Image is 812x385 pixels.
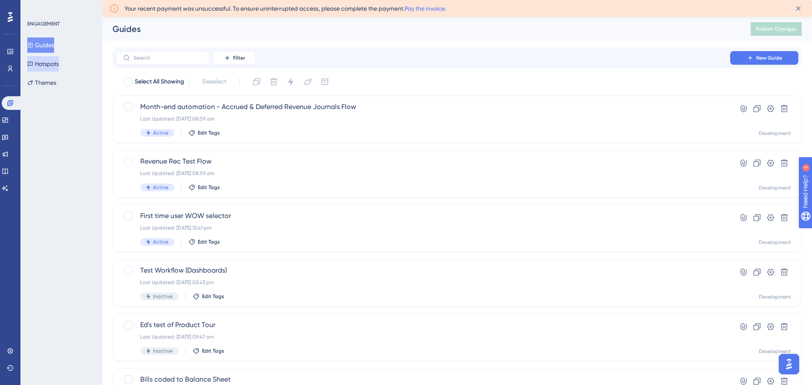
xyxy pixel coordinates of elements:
span: Edit Tags [202,348,224,354]
div: Last Updated: [DATE] 02:43 pm [140,279,706,286]
span: Edit Tags [198,129,220,136]
span: Inactive [153,348,173,354]
span: Active [153,129,168,136]
div: ENGAGEMENT [27,20,60,27]
span: Filter [233,55,245,61]
span: Test Workflow (Dashboards) [140,265,706,276]
div: Development [759,184,791,191]
button: Edit Tags [188,129,220,136]
span: Month-end automation - Accrued & Deferred Revenue Journals Flow [140,102,706,112]
span: Inactive [153,293,173,300]
button: Edit Tags [193,293,224,300]
span: Edit Tags [202,293,224,300]
button: Filter [213,51,256,65]
a: Pay the invoice. [405,5,446,12]
span: Publish Changes [756,26,797,32]
span: First time user WOW selector [140,211,706,221]
span: Your recent payment was unsuccessful. To ensure uninterrupted access, please complete the payment. [124,3,446,14]
button: Themes [27,75,56,90]
span: Edit Tags [198,238,220,245]
span: Revenue Rec Test Flow [140,156,706,167]
div: Last Updated: [DATE] 08:59 am [140,170,706,177]
div: Development [759,293,791,300]
div: Last Updated: [DATE] 12:41 pm [140,224,706,231]
span: Deselect [202,77,226,87]
div: Last Updated: [DATE] 08:59 am [140,115,706,122]
div: Guides [113,23,729,35]
button: Hotspots [27,56,59,72]
button: Edit Tags [188,238,220,245]
span: Active [153,238,168,245]
span: Ed's test of Product Tour [140,320,706,330]
span: Edit Tags [198,184,220,191]
iframe: UserGuiding AI Assistant Launcher [776,351,802,377]
div: Last Updated: [DATE] 09:47 am [140,333,706,340]
span: New Guide [756,55,782,61]
button: Deselect [195,74,234,89]
div: 4 [59,4,62,11]
input: Search [133,55,202,61]
button: Publish Changes [751,22,802,36]
button: Edit Tags [188,184,220,191]
button: Guides [27,37,54,53]
span: Active [153,184,168,191]
div: Development [759,130,791,137]
span: Bills coded to Balance Sheet [140,374,706,385]
button: New Guide [730,51,798,65]
div: Development [759,348,791,355]
button: Edit Tags [193,348,224,354]
div: Development [759,239,791,246]
span: Need Help? [20,2,53,12]
span: Select All Showing [135,77,184,87]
